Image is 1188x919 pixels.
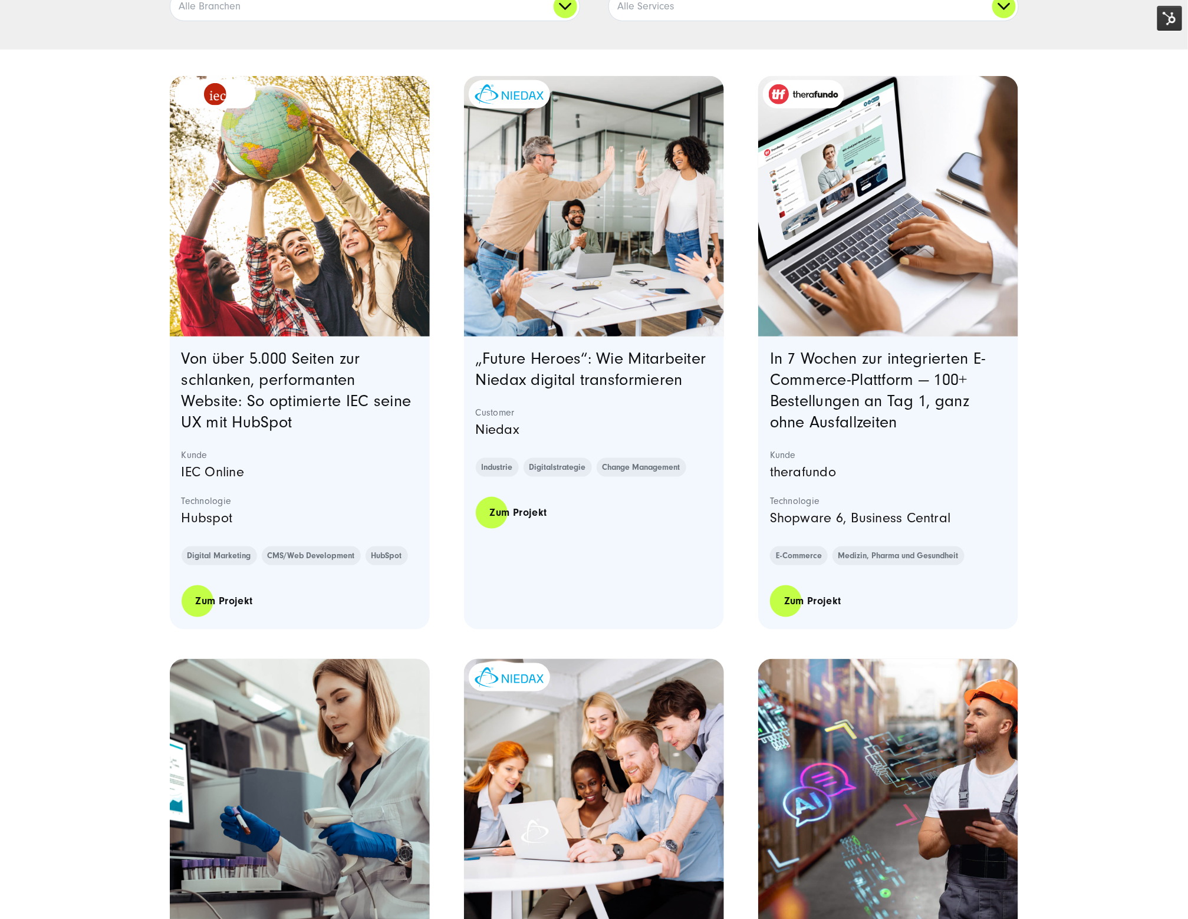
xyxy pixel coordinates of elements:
a: E-Commerce [770,546,828,565]
a: Medizin, Pharma und Gesundheit [832,546,965,565]
p: Shopware 6, Business Central [770,507,1007,529]
article: Blog post summary: Mitarbeitende als digitale Pioniere: „Future Heroes“-Kampagne stärkt Innovatio... [464,76,725,630]
a: Industrie [476,458,519,477]
strong: Customer [476,407,713,419]
a: „Future Heroes“: Wie Mitarbeiter Niedax digital transformieren [476,350,706,389]
article: Blog post summary: Use Case: Von über 5.000 Seiten zur schlanken, performanten Website [170,76,430,630]
a: Von über 5.000 Seiten zur schlanken, performanten Website: So optimierte IEC seine UX mit HubSpot [182,350,412,431]
strong: Kunde [182,449,419,461]
a: Featured image: eine Gruppe von Kollegen in einer modernen Büroumgebung, die einen Erfolg feiern.... [464,76,725,337]
a: Zum Projekt [476,496,561,529]
p: IEC Online [182,461,419,483]
img: eine Gruppe von Kollegen in einer modernen Büroumgebung, die einen Erfolg feiern. Ein Mann gibt e... [464,76,725,337]
a: Digitalstrategie [524,458,592,477]
article: Blog post summary: In 7 Wochen zur integrierten E-Commerce-Plattform | therafundo Referenz [758,76,1019,630]
img: eine Gruppe von fünf verschiedenen jungen Menschen, die im Freien stehen und gemeinsam eine Weltk... [170,76,430,337]
a: Featured image: - Read full post: In 7 Wochen zur integrierten E-Commerce-Plattform | therafundo ... [758,76,1019,337]
img: HubSpot Tools-Menüschalter [1157,6,1182,31]
img: Niedax Logo [475,667,544,688]
a: Change Management [597,458,686,477]
img: niedax-logo [475,84,544,105]
a: Digital Marketing [182,546,257,565]
p: Niedax [476,419,713,441]
a: HubSpot [366,546,408,565]
a: Featured image: eine Gruppe von fünf verschiedenen jungen Menschen, die im Freien stehen und geme... [170,76,430,337]
p: therafundo [770,461,1007,483]
a: CMS/Web Development [262,546,361,565]
p: Hubspot [182,507,419,529]
a: In 7 Wochen zur integrierten E-Commerce-Plattform — 100+ Bestellungen an Tag 1, ganz ohne Ausfall... [770,350,986,431]
img: therafundo_10-2024_logo_2c [769,84,838,104]
img: logo_IEC [204,83,226,106]
strong: Technologie [770,495,1007,507]
strong: Kunde [770,449,1007,461]
strong: Technologie [182,495,419,507]
a: Zum Projekt [770,584,855,618]
a: Zum Projekt [182,584,267,618]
